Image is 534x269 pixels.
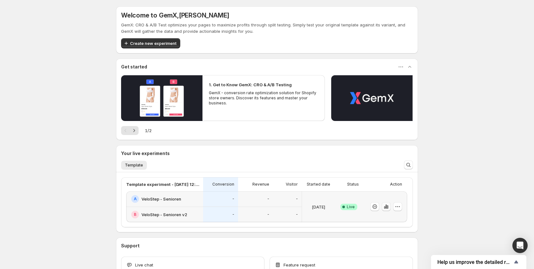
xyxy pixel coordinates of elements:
[331,75,413,121] button: Play video
[121,243,140,249] h3: Support
[121,150,170,157] h3: Your live experiments
[267,212,269,217] p: -
[134,212,136,217] h2: B
[209,81,292,88] h2: 1. Get to Know GemX: CRO & A/B Testing
[390,182,402,187] p: Action
[232,212,234,217] p: -
[307,182,330,187] p: Started date
[130,40,176,46] span: Create new experiment
[296,196,298,202] p: -
[252,182,269,187] p: Revenue
[347,182,359,187] p: Status
[286,182,298,187] p: Visitor
[121,126,139,135] nav: Pagination
[121,11,229,19] h5: Welcome to GemX
[437,259,512,265] span: Help us improve the detailed report for A/B campaigns
[130,126,139,135] button: Next
[141,211,187,218] h2: VeloStep - Senioren v2
[177,11,229,19] span: , [PERSON_NAME]
[284,262,315,268] span: Feature request
[212,182,234,187] p: Conversion
[347,204,355,209] span: Live
[145,127,152,134] span: 1 / 2
[512,238,528,253] div: Open Intercom Messenger
[312,204,325,210] p: [DATE]
[437,258,520,266] button: Show survey - Help us improve the detailed report for A/B campaigns
[232,196,234,202] p: -
[126,181,199,188] p: Template experiment - [DATE] 12:21:03
[121,22,413,34] p: GemX: CRO & A/B Test optimizes your pages to maximize profits through split testing. Simply test ...
[135,262,153,268] span: Live chat
[141,196,181,202] h2: VeloStep - Senioren
[125,163,143,168] span: Template
[404,160,413,169] button: Search and filter results
[121,75,202,121] button: Play video
[121,38,180,48] button: Create new experiment
[267,196,269,202] p: -
[134,196,137,202] h2: A
[296,212,298,217] p: -
[209,90,318,106] p: GemX - conversion rate optimization solution for Shopify store owners. Discover its features and ...
[121,64,147,70] h3: Get started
